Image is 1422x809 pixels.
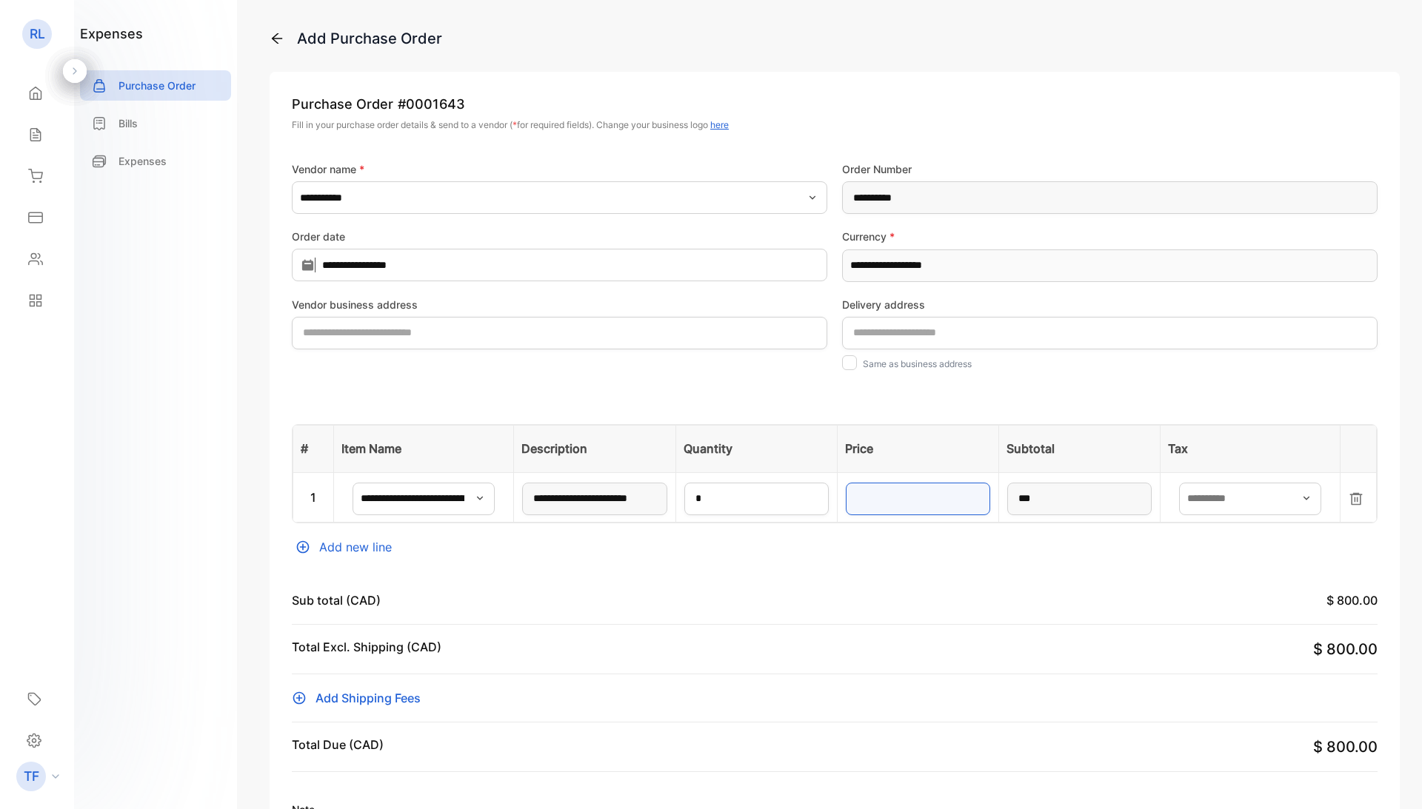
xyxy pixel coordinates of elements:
[80,146,231,176] a: Expenses
[863,358,972,369] label: Same as business address
[297,27,442,50] div: Add Purchase Order
[80,70,231,101] a: Purchase Order
[292,229,827,244] label: Order date
[999,425,1161,472] th: Subtotal
[596,119,729,130] span: Change your business logo
[292,638,441,660] p: Total Excl. Shipping (CAD)
[292,736,384,753] p: Total Due (CAD)
[837,425,998,472] th: Price
[293,425,334,472] th: #
[514,425,675,472] th: Description
[842,229,1378,244] label: Currency
[118,78,196,93] p: Purchase Order
[316,689,421,707] span: Add Shipping Fees
[842,297,1378,312] label: Delivery address
[118,153,167,169] p: Expenses
[292,591,381,609] p: Sub total (CAD)
[12,6,56,50] button: Open LiveChat chat widget
[334,425,514,472] th: Item Name
[80,24,143,44] h1: expenses
[842,161,1378,177] label: Order Number
[24,767,39,786] p: TF
[1326,593,1378,608] span: $ 800.00
[675,425,837,472] th: Quantity
[292,297,827,312] label: Vendor business address
[710,119,729,130] span: here
[398,94,465,114] span: # 0001643
[1313,640,1378,658] span: $ 800.00
[292,538,1378,556] div: Add new line
[292,94,1378,114] p: Purchase Order
[1161,425,1341,472] th: Tax
[118,115,138,131] p: Bills
[293,472,334,522] td: 1
[292,161,827,177] label: Vendor name
[80,108,231,138] a: Bills
[30,24,45,44] p: RL
[1313,738,1378,756] span: $ 800.00
[292,118,1378,132] p: Fill in your purchase order details & send to a vendor ( for required fields).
